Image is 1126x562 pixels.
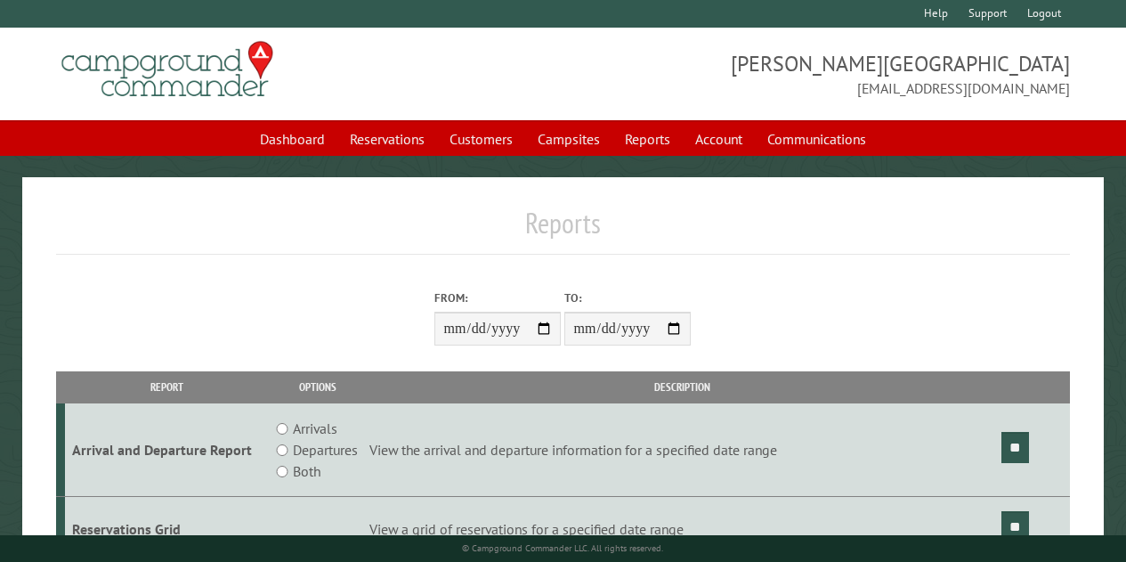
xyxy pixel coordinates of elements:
[65,403,268,497] td: Arrival and Departure Report
[339,122,435,156] a: Reservations
[293,460,320,482] label: Both
[685,122,753,156] a: Account
[564,289,691,306] label: To:
[367,497,999,562] td: View a grid of reservations for a specified date range
[434,289,561,306] label: From:
[563,49,1070,99] span: [PERSON_NAME][GEOGRAPHIC_DATA] [EMAIL_ADDRESS][DOMAIN_NAME]
[462,542,663,554] small: © Campground Commander LLC. All rights reserved.
[268,371,367,403] th: Options
[65,371,268,403] th: Report
[56,35,279,104] img: Campground Commander
[367,371,999,403] th: Description
[527,122,611,156] a: Campsites
[439,122,523,156] a: Customers
[293,439,358,460] label: Departures
[249,122,336,156] a: Dashboard
[293,418,337,439] label: Arrivals
[614,122,681,156] a: Reports
[65,497,268,562] td: Reservations Grid
[56,206,1070,255] h1: Reports
[757,122,877,156] a: Communications
[367,403,999,497] td: View the arrival and departure information for a specified date range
